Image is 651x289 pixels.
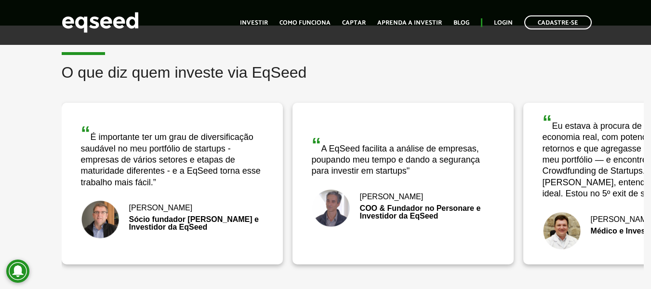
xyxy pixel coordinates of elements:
[62,10,139,35] img: EqSeed
[543,212,581,250] img: Fernando De Marco
[81,123,91,144] span: “
[312,205,494,220] div: COO & Fundador no Personare e Investidor da EqSeed
[279,20,331,26] a: Como funciona
[453,20,469,26] a: Blog
[312,189,350,228] img: Bruno Rodrigues
[312,135,494,177] div: A EqSeed facilita a análise de empresas, poupando meu tempo e dando a segurança para investir em ...
[342,20,366,26] a: Captar
[524,15,592,29] a: Cadastre-se
[81,216,264,231] div: Sócio fundador [PERSON_NAME] e Investidor da EqSeed
[240,20,268,26] a: Investir
[312,134,321,155] span: “
[543,111,552,133] span: “
[62,64,644,96] h2: O que diz quem investe via EqSeed
[81,204,264,212] div: [PERSON_NAME]
[81,200,120,239] img: Nick Johnston
[377,20,442,26] a: Aprenda a investir
[81,124,264,188] div: É importante ter um grau de diversificação saudável no meu portfólio de startups - empresas de vá...
[494,20,513,26] a: Login
[312,193,494,201] div: [PERSON_NAME]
